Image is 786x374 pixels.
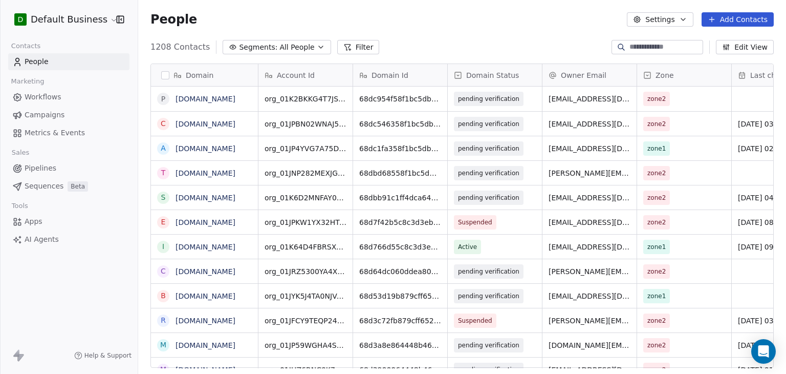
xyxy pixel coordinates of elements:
span: Beta [68,181,88,192]
span: zone2 [647,266,666,277]
span: Sequences [25,181,63,192]
button: Filter [337,40,380,54]
span: org_01JP59WGHA4SMBEX1FHGK484Z1 [265,340,346,350]
span: pending verification [458,340,519,350]
span: org_01JP4YVG7A75DJXREQ4WDBVPH9 [265,143,346,154]
span: zone1 [647,291,666,301]
span: [EMAIL_ADDRESS][DOMAIN_NAME] [549,193,630,203]
span: 68dc1fa358f1bc5db7e1f003 [359,143,441,154]
span: Zone [656,70,674,80]
a: [DOMAIN_NAME] [176,366,235,374]
span: zone2 [647,119,666,129]
button: DDefault Business [12,11,109,28]
span: Suspended [458,316,492,326]
a: Metrics & Events [8,124,129,141]
span: 68dc954f58f1bc5db7ea02d1 [359,94,441,104]
div: a [161,143,166,154]
a: [DOMAIN_NAME] [176,243,235,251]
span: org_01JNP282MEXJGC1PTGHWJS6F9N [265,168,346,178]
div: r [161,315,166,326]
span: [EMAIL_ADDRESS][DOMAIN_NAME] [549,217,630,227]
span: [EMAIL_ADDRESS][DOMAIN_NAME] [549,143,630,154]
span: Contacts [7,38,45,54]
a: [DOMAIN_NAME] [176,95,235,103]
span: zone2 [647,340,666,350]
span: Tools [7,198,32,214]
span: 68d3a8e864448b466e9aa609 [359,340,441,350]
span: People [25,56,49,67]
span: [PERSON_NAME][EMAIL_ADDRESS][DOMAIN_NAME] [549,168,630,178]
span: zone2 [647,316,666,326]
span: [PERSON_NAME][EMAIL_ADDRESS][DOMAIN_NAME] [549,316,630,326]
a: [DOMAIN_NAME] [176,292,235,300]
a: [DOMAIN_NAME] [176,218,235,226]
span: Owner Email [561,70,606,80]
span: 68d7f42b5c8c3d3eb6f42ac3 [359,217,441,227]
a: [DOMAIN_NAME] [176,120,235,128]
a: [DOMAIN_NAME] [176,169,235,177]
span: pending verification [458,266,519,277]
div: c [161,266,166,277]
span: pending verification [458,143,519,154]
span: Account Id [277,70,315,80]
span: [EMAIL_ADDRESS][DOMAIN_NAME] [549,242,630,252]
span: pending verification [458,291,519,301]
a: SequencesBeta [8,178,129,195]
span: 68d766d55c8c3d3eb6f03a84 [359,242,441,252]
span: org_01JPKW1YX32HTCRD7H3EA4MAD6 [265,217,346,227]
span: Active [458,242,477,252]
a: [DOMAIN_NAME] [176,194,235,202]
span: Sales [7,145,34,160]
div: c [161,118,166,129]
span: Apps [25,216,42,227]
span: zone2 [647,217,666,227]
span: [PERSON_NAME][EMAIL_ADDRESS][DOMAIN_NAME] [549,266,630,277]
div: Domain [151,64,258,86]
span: [EMAIL_ADDRESS][DOMAIN_NAME] [549,291,630,301]
span: Domain Id [372,70,408,80]
span: 68d53d19b879cff6526f4be0 [359,291,441,301]
div: Owner Email [542,64,637,86]
span: zone1 [647,242,666,252]
span: pending verification [458,193,519,203]
span: zone2 [647,94,666,104]
span: pending verification [458,168,519,178]
div: Account Id [258,64,353,86]
div: Domain Status [448,64,542,86]
span: org_01JRZ5300YA4XRYN8HQRQB4KVH [265,266,346,277]
span: org_01JFCY9TEQP24FH23A2B6KFNC9 [265,316,346,326]
a: Campaigns [8,107,129,123]
div: t [161,168,166,178]
div: s [161,192,166,203]
div: p [161,94,165,105]
span: org_01JPBN02WNAJ5TTR3NHAT2FNPE [265,119,346,129]
span: org_01K64D4FBRSXTTHJPN8HN763CK [265,242,346,252]
span: pending verification [458,94,519,104]
button: Edit View [716,40,774,54]
span: 68dbd68558f1bc5db7e077e8 [359,168,441,178]
button: Add Contacts [702,12,774,27]
div: Zone [637,64,731,86]
span: 68d64dc060ddea80a7617acc [359,266,441,277]
span: Domain Status [466,70,519,80]
span: Campaigns [25,110,64,120]
span: Domain [186,70,213,80]
span: AI Agents [25,234,59,245]
button: Settings [627,12,693,27]
a: [DOMAIN_NAME] [176,341,235,349]
span: zone1 [647,143,666,154]
span: Workflows [25,92,61,102]
a: Apps [8,213,129,230]
span: All People [279,42,314,53]
span: org_01K6D2MNFAY0KK9BR2EBTKHEBP [265,193,346,203]
span: Marketing [7,74,49,89]
a: Pipelines [8,160,129,177]
div: Domain Id [353,64,447,86]
span: [EMAIL_ADDRESS][DOMAIN_NAME] [549,119,630,129]
a: People [8,53,129,70]
span: org_01JYK5J4TA0NJVA6PQ8FDQEWWQ [265,291,346,301]
div: b [161,290,166,301]
span: Pipelines [25,163,56,174]
span: 1208 Contacts [150,41,210,53]
a: [DOMAIN_NAME] [176,267,235,276]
